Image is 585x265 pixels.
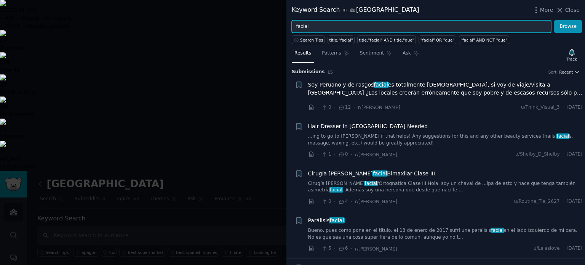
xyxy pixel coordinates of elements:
span: [DATE] [567,245,582,252]
span: 0 [321,198,331,205]
span: · [563,245,564,252]
span: facial [372,170,388,177]
span: r/[PERSON_NAME] [355,199,397,204]
span: Parálisis . [308,217,346,225]
span: · [563,198,564,205]
span: · [317,198,319,206]
span: r/[PERSON_NAME] [355,246,397,252]
span: 5 [321,245,331,252]
span: facial [329,187,343,193]
span: · [351,245,352,253]
span: facial [329,217,345,223]
a: Cirugía [PERSON_NAME]facial/Ortognatica Clase III Hola, soy un chaval de ...lpa de esto y hace qu... [308,180,583,194]
span: facial [491,228,504,233]
span: · [351,198,352,206]
span: · [334,245,336,253]
span: facial [364,181,378,186]
span: [DATE] [567,198,582,205]
span: u/Leiaslove [534,245,560,252]
span: u/Routine_Tie_2627 [514,198,560,205]
a: Parálisisfacial. [308,217,346,225]
a: Bueno, pues como pone en el título, el 13 de enero de 2017 sufrí una parálisisfacialen el lado iz... [308,227,583,241]
span: 6 [338,245,348,252]
a: Cirugía [PERSON_NAME]facialBimaxilar Clase III [308,170,435,178]
span: Cirugía [PERSON_NAME] Bimaxilar Clase III [308,170,435,178]
span: · [317,245,319,253]
span: 4 [338,198,348,205]
span: · [334,198,336,206]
